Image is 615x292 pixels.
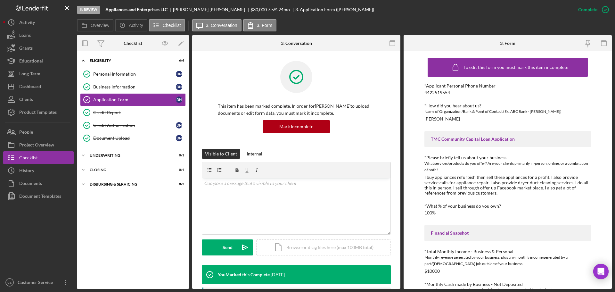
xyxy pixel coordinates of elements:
[206,23,237,28] label: 3. Conversation
[424,282,591,287] div: *Monthly Cash made by Business - Not Deposited
[3,177,74,190] button: Documents
[173,182,184,186] div: 0 / 3
[90,59,168,63] div: Eligibility
[268,7,277,12] div: 7.5 %
[19,138,54,153] div: Project Overview
[19,164,34,179] div: History
[3,93,74,106] button: Clients
[124,41,142,46] div: Checklist
[16,276,58,290] div: Customer Service
[77,6,100,14] div: In Review
[176,135,182,141] div: D N
[424,160,591,173] div: What services/products do you offer? Are your clients primarily in-person, online, or a combnatio...
[424,108,591,115] div: Name of Organization/Bank & Point of Contact (Ex: ABC Bank - [PERSON_NAME])
[105,7,168,12] b: Appliances and Enterprises LLC
[3,151,74,164] button: Checklist
[93,97,176,102] div: Application Form
[205,149,237,159] div: Visible to Client
[3,126,74,138] button: People
[247,149,262,159] div: Internal
[19,126,33,140] div: People
[149,19,185,31] button: Checklist
[463,65,568,70] div: To edit this form you must mark this item incomplete
[223,239,233,255] div: Send
[295,7,374,12] div: 3. Application Form ([PERSON_NAME])
[19,29,31,43] div: Loans
[281,41,312,46] div: 3. Conversation
[176,122,182,129] div: D N
[278,7,290,12] div: 24 mo
[80,106,186,119] a: Credit Report
[431,137,585,142] div: TMC Community Capital Loan Application
[3,54,74,67] button: Educational
[572,3,612,16] button: Complete
[424,269,440,274] div: $10000
[424,175,591,195] div: I buy appliances refurbish then sell these appliances for a profit. I also provide service calls ...
[202,149,240,159] button: Visible to Client
[19,16,35,30] div: Activity
[500,41,515,46] div: 3. Form
[593,264,609,279] div: Open Intercom Messenger
[19,151,38,166] div: Checklist
[90,182,168,186] div: Disbursing & Servicing
[424,103,591,108] div: *How did you hear about us?
[424,116,460,121] div: [PERSON_NAME]
[3,67,74,80] a: Long-Term
[424,249,591,254] div: *Total Monthly Income - Business & Personal
[77,19,113,31] button: Overview
[3,164,74,177] a: History
[7,281,12,284] text: CS
[3,190,74,203] button: Document Templates
[3,276,74,289] button: CSCustomer Service
[3,138,74,151] a: Project Overview
[3,42,74,54] button: Grants
[19,93,33,107] div: Clients
[115,19,147,31] button: Activity
[578,3,597,16] div: Complete
[218,103,375,117] p: This item has been marked complete. In order for [PERSON_NAME] to upload documents or edit form d...
[176,84,182,90] div: D N
[243,149,266,159] button: Internal
[3,29,74,42] button: Loans
[202,239,253,255] button: Send
[90,154,168,157] div: Underwriting
[129,23,143,28] label: Activity
[257,23,272,28] label: 3. Form
[19,80,41,95] div: Dashboard
[243,19,276,31] button: 3. Form
[218,272,270,277] div: You Marked this Complete
[3,80,74,93] button: Dashboard
[19,177,42,191] div: Documents
[192,19,242,31] button: 3. Conversation
[173,168,184,172] div: 0 / 4
[80,80,186,93] a: Business InformationDN
[80,119,186,132] a: Credit AuthorizationDN
[3,16,74,29] button: Activity
[93,136,176,141] div: Document Upload
[80,93,186,106] a: Application FormDN
[279,120,313,133] div: Mark Incomplete
[93,71,176,77] div: Personal Information
[3,106,74,119] button: Product Templates
[90,168,168,172] div: Closing
[271,272,285,277] time: 2025-08-25 20:55
[424,83,591,88] div: *Applicant Personal Phone Number
[431,230,585,236] div: Financial Snapshot
[173,7,250,12] div: [PERSON_NAME] [PERSON_NAME]
[424,210,436,215] div: 100%
[19,54,43,69] div: Educational
[93,84,176,89] div: Business Information
[176,71,182,77] div: D N
[80,68,186,80] a: Personal InformationDN
[424,155,591,160] div: *Please briefly tell us about your business
[19,106,57,120] div: Product Templates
